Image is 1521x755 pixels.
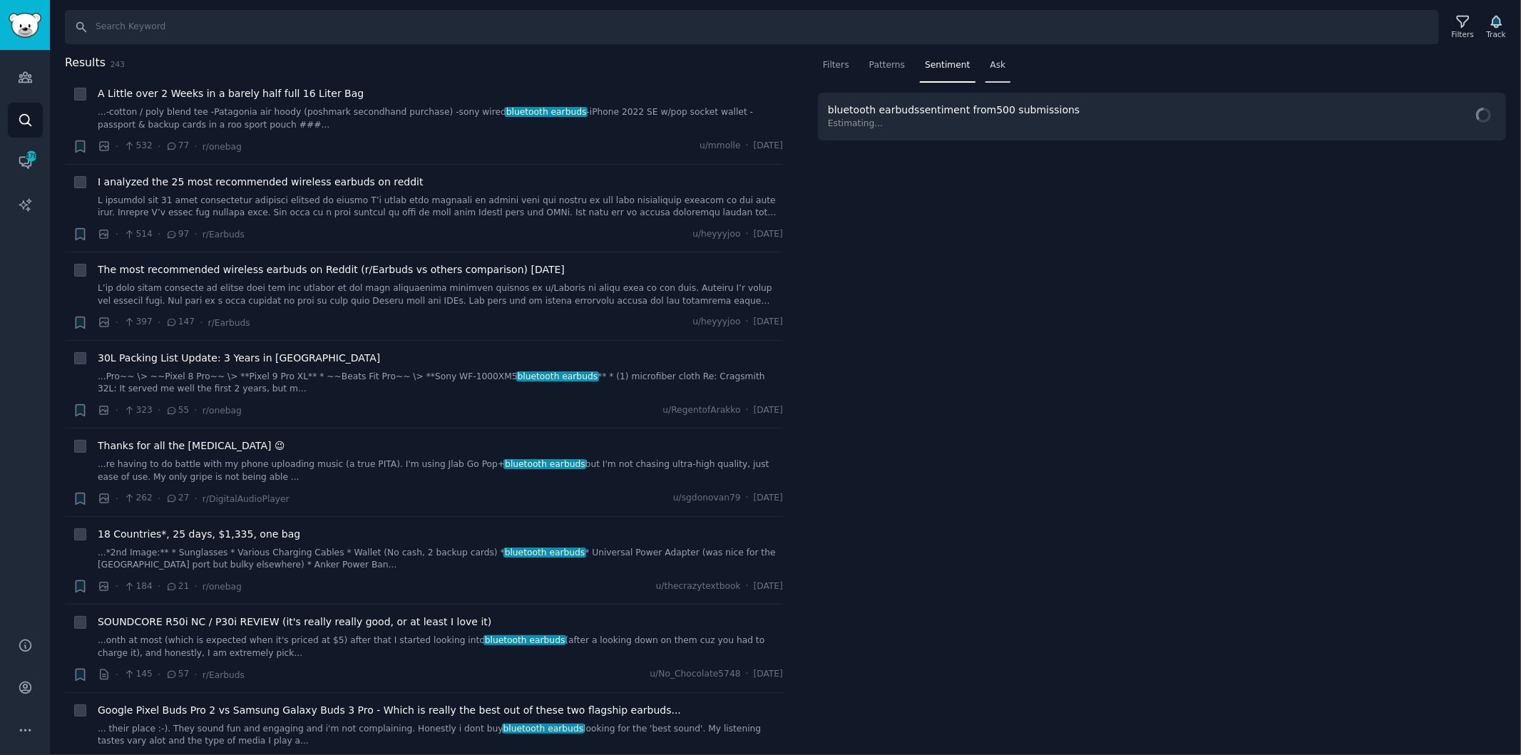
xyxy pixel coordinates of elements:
[194,579,197,594] span: ·
[656,580,741,593] span: u/thecrazytextbook
[123,492,153,505] span: 262
[116,315,118,330] span: ·
[165,316,195,329] span: 147
[203,406,242,416] span: r/onebag
[503,459,586,469] span: bluetooth earbuds
[754,492,783,505] span: [DATE]
[208,318,250,328] span: r/Earbuds
[116,579,118,594] span: ·
[754,140,783,153] span: [DATE]
[673,492,741,505] span: u/sgdonovan79
[754,580,783,593] span: [DATE]
[203,230,245,240] span: r/Earbuds
[116,139,118,154] span: ·
[116,667,118,682] span: ·
[158,315,160,330] span: ·
[516,371,599,381] span: bluetooth earbuds
[1452,29,1474,39] div: Filters
[746,580,749,593] span: ·
[98,635,783,659] a: ...onth at most (which is expected when it's priced at $5) after that I started looking intobluet...
[123,668,153,681] span: 145
[754,668,783,681] span: [DATE]
[98,282,783,307] a: L’ip dolo sitam consecte ad elitse doei tem inc utlabor et dol magn aliquaenima minimven quisnos ...
[200,315,203,330] span: ·
[116,491,118,506] span: ·
[692,228,740,241] span: u/heyyyjoo
[828,104,1080,115] span: bluetooth earbuds sentiment from 500 submissions
[662,404,740,417] span: u/RegentofArakko
[158,403,160,418] span: ·
[505,107,588,117] span: bluetooth earbuds
[503,548,586,558] span: bluetooth earbuds
[123,140,153,153] span: 532
[746,492,749,505] span: ·
[158,667,160,682] span: ·
[754,316,783,329] span: [DATE]
[203,494,290,504] span: r/DigitalAudioPlayer
[98,703,681,718] a: Google Pixel Buds Pro 2 vs Samsung Galaxy Buds 3 Pro - Which is really the best out of these two ...
[203,670,245,680] span: r/Earbuds
[98,438,285,453] a: Thanks for all the [MEDICAL_DATA] 😉
[158,227,160,242] span: ·
[123,404,153,417] span: 323
[746,316,749,329] span: ·
[98,547,783,572] a: ...*2nd Image:** * Sunglasses * Various Charging Cables * Wallet (No cash, 2 backup cards) *bluet...
[98,106,783,131] a: ...-cotton / poly blend tee -Patagonia air hoody (poshmark secondhand purchase) -sony wiredblueto...
[98,86,364,101] a: A Little over 2 Weeks in a barely half full 16 Liter Bag
[754,228,783,241] span: [DATE]
[123,580,153,593] span: 184
[746,140,749,153] span: ·
[194,491,197,506] span: ·
[158,491,160,506] span: ·
[98,527,300,542] a: 18 Countries*, 25 days, $1,335, one bag
[98,195,783,220] a: L ipsumdol sit 31 amet consectetur adipisci elitsed do eiusmo T’i utlab etdo magnaali en admini v...
[194,139,197,154] span: ·
[746,668,749,681] span: ·
[502,724,585,734] span: bluetooth earbuds
[158,579,160,594] span: ·
[123,228,153,241] span: 514
[823,59,849,72] span: Filters
[25,151,38,161] span: 476
[746,228,749,241] span: ·
[116,227,118,242] span: ·
[869,59,905,72] span: Patterns
[194,667,197,682] span: ·
[203,142,242,152] span: r/onebag
[165,228,189,241] span: 97
[746,404,749,417] span: ·
[692,316,740,329] span: u/heyyyjoo
[194,227,197,242] span: ·
[98,175,424,190] a: I analyzed the 25 most recommended wireless earbuds on reddit
[165,492,189,505] span: 27
[700,140,741,153] span: u/mmolle
[483,635,566,645] span: bluetooth earbuds
[754,404,783,417] span: [DATE]
[65,54,106,72] span: Results
[116,403,118,418] span: ·
[123,316,153,329] span: 397
[165,580,189,593] span: 21
[98,615,491,630] a: SOUNDCORE R50i NC / P30i REVIEW (it's really really good, or at least I love it)
[98,458,783,483] a: ...re having to do battle with my phone uploading music (a true PITA). I'm using Jlab Go Pop+blue...
[990,59,1006,72] span: Ask
[925,59,970,72] span: Sentiment
[98,262,565,277] a: The most recommended wireless earbuds on Reddit (r/Earbuds vs others comparison) [DATE]
[203,582,242,592] span: r/onebag
[165,668,189,681] span: 57
[98,723,783,748] a: ... their place :-). They sound fun and engaging and i'm not complaining. Honestly i dont buyblue...
[1487,29,1506,39] div: Track
[1482,12,1511,42] button: Track
[828,118,1085,130] span: Estimating...
[9,13,41,38] img: GummySearch logo
[158,139,160,154] span: ·
[98,371,783,396] a: ...Pro~~ \> ~~Pixel 8 Pro~~ \> **Pixel 9 Pro XL** * ~~Beats Fit Pro~~ \> **Sony WF-1000XM5bluetoo...
[111,60,125,68] span: 243
[650,668,741,681] span: u/No_Chocolate5748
